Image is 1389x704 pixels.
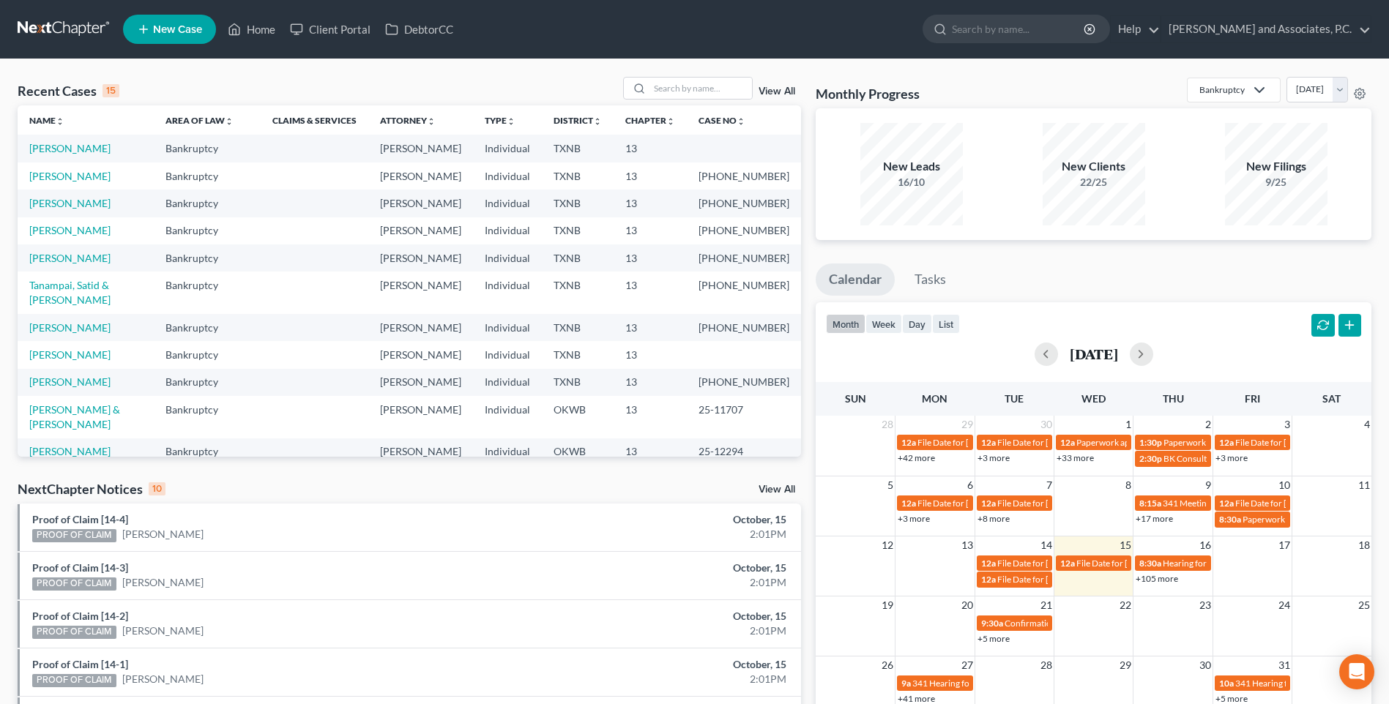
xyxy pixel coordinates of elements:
[981,574,996,585] span: 12a
[901,437,916,448] span: 12a
[1363,416,1371,433] span: 4
[737,117,745,126] i: unfold_more
[981,558,996,569] span: 12a
[32,674,116,687] div: PROOF OF CLAIM
[473,190,542,217] td: Individual
[977,452,1010,463] a: +3 more
[1204,416,1213,433] span: 2
[29,321,111,334] a: [PERSON_NAME]
[473,244,542,272] td: Individual
[1039,656,1054,674] span: 28
[977,633,1010,644] a: +5 more
[880,536,895,554] span: 12
[1039,416,1054,433] span: 30
[1283,416,1292,433] span: 3
[368,438,473,465] td: [PERSON_NAME]
[1139,437,1162,448] span: 1:30p
[981,498,996,509] span: 12a
[1139,498,1161,509] span: 8:15a
[687,217,801,244] td: [PHONE_NUMBER]
[687,438,801,465] td: 25-12294
[880,596,895,614] span: 19
[997,558,1114,569] span: File Date for [PERSON_NAME]
[1277,476,1292,494] span: 10
[898,693,935,704] a: +41 more
[649,78,752,99] input: Search by name...
[917,498,1035,509] span: File Date for [PERSON_NAME]
[614,190,687,217] td: 13
[473,369,542,396] td: Individual
[1357,476,1371,494] span: 11
[614,438,687,465] td: 13
[32,561,128,574] a: Proof of Claim [14-3]
[545,512,786,527] div: October, 15
[542,396,614,438] td: OKWB
[901,498,916,509] span: 12a
[542,314,614,341] td: TXNB
[368,314,473,341] td: [PERSON_NAME]
[625,115,675,126] a: Chapterunfold_more
[687,369,801,396] td: [PHONE_NUMBER]
[614,369,687,396] td: 13
[542,135,614,162] td: TXNB
[826,314,865,334] button: month
[614,217,687,244] td: 13
[1204,476,1213,494] span: 9
[1339,654,1374,689] div: Open Intercom Messenger
[542,341,614,368] td: TXNB
[886,476,895,494] span: 5
[614,314,687,341] td: 13
[860,158,963,175] div: New Leads
[378,16,461,42] a: DebtorCC
[32,513,128,525] a: Proof of Claim [14-4]
[614,341,687,368] td: 13
[1045,476,1054,494] span: 7
[545,624,786,638] div: 2:01PM
[29,375,111,388] a: [PERSON_NAME]
[901,678,911,689] span: 9a
[220,16,283,42] a: Home
[932,314,960,334] button: list
[165,115,234,126] a: Area of Lawunfold_more
[154,244,261,272] td: Bankruptcy
[122,624,204,638] a: [PERSON_NAME]
[154,162,261,190] td: Bankruptcy
[1219,514,1241,525] span: 8:30a
[545,609,786,624] div: October, 15
[922,392,947,405] span: Mon
[1219,678,1234,689] span: 10a
[1081,392,1106,405] span: Wed
[545,657,786,672] div: October, 15
[29,252,111,264] a: [PERSON_NAME]
[1225,158,1327,175] div: New Filings
[865,314,902,334] button: week
[1124,416,1133,433] span: 1
[1235,437,1352,448] span: File Date for [PERSON_NAME]
[977,513,1010,524] a: +8 more
[1076,437,1221,448] span: Paperwork appt for [PERSON_NAME]
[1060,437,1075,448] span: 12a
[32,577,116,591] div: PROOF OF CLAIM
[960,596,975,614] span: 20
[687,272,801,313] td: [PHONE_NUMBER]
[32,610,128,622] a: Proof of Claim [14-2]
[880,416,895,433] span: 28
[1070,346,1118,362] h2: [DATE]
[542,244,614,272] td: TXNB
[32,529,116,542] div: PROOF OF CLAIM
[1199,83,1245,96] div: Bankruptcy
[1057,452,1094,463] a: +33 more
[687,162,801,190] td: [PHONE_NUMBER]
[1060,558,1075,569] span: 12a
[687,396,801,438] td: 25-11707
[1163,392,1184,405] span: Thu
[816,85,920,102] h3: Monthly Progress
[1163,558,1277,569] span: Hearing for [PERSON_NAME]
[153,24,202,35] span: New Case
[1215,452,1248,463] a: +3 more
[149,482,165,495] div: 10
[614,135,687,162] td: 13
[368,244,473,272] td: [PERSON_NAME]
[1039,536,1054,554] span: 14
[32,626,116,639] div: PROOF OF CLAIM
